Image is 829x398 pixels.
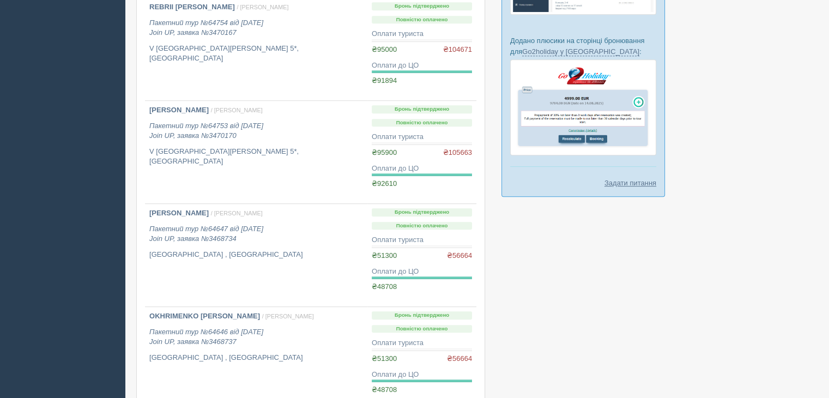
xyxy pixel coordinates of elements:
[149,44,363,64] p: V [GEOGRAPHIC_DATA][PERSON_NAME] 5*, [GEOGRAPHIC_DATA]
[149,106,209,114] b: [PERSON_NAME]
[149,225,263,243] i: Пакетний тур №64647 від [DATE] Join UP, заявка №3468734
[372,282,397,291] span: ₴48708
[372,16,472,24] p: Повністю оплачено
[372,235,472,245] div: Оплати туриста
[149,147,363,167] p: V [GEOGRAPHIC_DATA][PERSON_NAME] 5*, [GEOGRAPHIC_DATA]
[149,312,260,320] b: OKHRIMENKO [PERSON_NAME]
[372,179,397,188] span: ₴92610
[372,105,472,113] p: Бронь підтверджено
[372,338,472,348] div: Оплати туриста
[372,132,472,142] div: Оплати туриста
[262,313,314,319] span: / [PERSON_NAME]
[372,119,472,127] p: Повністю оплачено
[372,370,472,380] div: Оплати до ЦО
[372,148,397,156] span: ₴95900
[149,209,209,217] b: [PERSON_NAME]
[145,204,367,306] a: [PERSON_NAME] / [PERSON_NAME] Пакетний тур №64647 від [DATE]Join UP, заявка №3468734 [GEOGRAPHIC_...
[510,59,656,155] img: go2holiday-proposal-for-travel-agency.png
[149,353,363,363] p: [GEOGRAPHIC_DATA] , [GEOGRAPHIC_DATA]
[372,76,397,85] span: ₴91894
[149,19,263,37] i: Пакетний тур №64754 від [DATE] Join UP, заявка №3470167
[447,251,472,261] span: ₴56664
[372,61,472,71] div: Оплати до ЦО
[372,267,472,277] div: Оплати до ЦО
[149,3,235,11] b: REBRII [PERSON_NAME]
[522,47,639,56] a: Go2holiday у [GEOGRAPHIC_DATA]
[604,178,656,188] a: Задати питання
[372,325,472,333] p: Повністю оплачено
[372,208,472,216] p: Бронь підтверджено
[372,2,472,10] p: Бронь підтверджено
[145,101,367,203] a: [PERSON_NAME] / [PERSON_NAME] Пакетний тур №64753 від [DATE]Join UP, заявка №3470170 V [GEOGRAPHI...
[443,45,472,55] span: ₴104671
[372,251,397,260] span: ₴51300
[447,354,472,364] span: ₴56664
[149,122,263,140] i: Пакетний тур №64753 від [DATE] Join UP, заявка №3470170
[211,210,263,216] span: / [PERSON_NAME]
[372,222,472,230] p: Повністю оплачено
[372,45,397,53] span: ₴95000
[372,29,472,39] div: Оплати туриста
[510,35,656,56] p: Додано плюсики на сторінці бронювання для :
[372,311,472,319] p: Бронь підтверджено
[211,107,263,113] span: / [PERSON_NAME]
[372,354,397,363] span: ₴51300
[149,250,363,260] p: [GEOGRAPHIC_DATA] , [GEOGRAPHIC_DATA]
[443,148,472,158] span: ₴105663
[372,385,397,394] span: ₴48708
[237,4,288,10] span: / [PERSON_NAME]
[372,164,472,174] div: Оплати до ЦО
[149,328,263,346] i: Пакетний тур №64646 від [DATE] Join UP, заявка №3468737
